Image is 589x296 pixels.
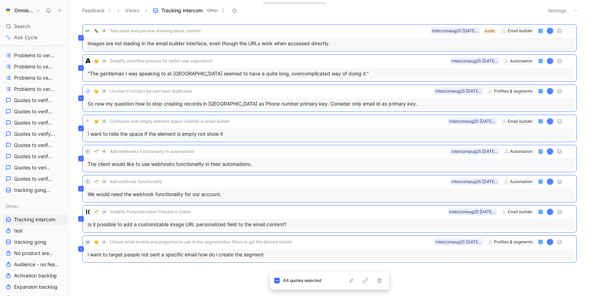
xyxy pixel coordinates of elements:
[14,86,55,93] span: Problems to verify Reporting
[3,129,67,139] a: Quotes to verify Email builder
[3,140,67,150] a: Quotes to verify Expansion
[82,24,577,52] a: logo🐛Test email and preview showing blank contentEmail builderJusteintercomaug25 [DATE] 10:40KIma...
[3,6,42,15] button: OmnisendOmnisend
[3,282,67,292] a: Expansion backlog
[14,164,52,171] span: Quotes to verify MO
[14,97,54,104] span: Quotes to verify Activation
[3,151,67,162] a: Quotes to verify Forms
[14,130,55,137] span: Quotes to verify Email builder
[3,61,67,72] a: Problems to verify Forms
[3,84,67,94] a: Problems to verify Reporting
[3,226,67,236] a: test
[3,73,67,83] a: Problems to verify MO
[82,85,577,112] a: J🤔Unclear if contact list can have duplicatesProfiles & segmentsintercomaug25 [DATE] 10:40KSo now...
[14,33,38,42] span: Ask Cycle
[14,216,55,223] span: Tracking intercom
[82,175,577,202] a: C🌱Add webhook functionalityAutomationintercomaug25 [DATE] 10:40KWe would need the webhook functio...
[3,201,67,211] div: Other
[14,283,57,290] span: Expansion backlog
[14,272,57,279] span: Activation backlog
[283,277,347,284] div: 64 quotes selected
[3,174,67,184] a: Quotes to verify Reporting
[14,63,54,70] span: Problems to verify Forms
[207,7,218,14] span: Other
[14,119,53,126] span: Quotes to verify DeCo
[3,248,67,258] a: No product area (Unknowns)
[161,7,203,14] span: Tracking intercom
[14,142,54,149] span: Quotes to verify Expansion
[3,117,67,128] a: Quotes to verify DeCo
[3,270,67,281] a: Activation backlog
[14,187,52,194] span: tracking gong
[14,108,54,115] span: Quotes to verify Audience
[14,7,33,14] h1: Omnisend
[150,5,228,16] button: Tracking intercomOther
[14,250,55,257] span: No product area (Unknowns)
[3,106,67,117] a: Quotes to verify Audience
[14,22,30,31] span: Search
[82,115,577,142] a: logo🤔Confusion with empty element space visibility in email builderEmail builderintercomaug25 [DA...
[5,7,12,14] img: Omnisend
[3,95,67,106] a: Quotes to verify Activation
[79,5,115,16] button: Feedback
[14,175,54,182] span: Quotes to verify Reporting
[14,153,53,160] span: Quotes to verify Forms
[3,21,67,32] div: Search
[82,205,577,233] a: logo🌱Simplify Personalization Process in EditorEmail builderintercomaug25 [DATE] 10:40KIs it poss...
[6,203,18,210] span: Other
[14,261,59,268] span: Audience - no feature tag
[3,259,67,270] a: Audience - no feature tag
[3,162,67,173] a: Quotes to verify MO
[3,185,67,195] a: tracking gongOther
[14,74,53,81] span: Problems to verify MO
[14,227,23,234] span: test
[82,54,577,82] a: logo🤔Simplify workflow process for better user experienceAutomationintercomaug25 [DATE] 10:40K"Th...
[82,145,577,172] a: C🌱Add webhooks functionality in automationsAutomationintercomaug25 [DATE] 10:40KThe client would ...
[3,50,67,61] a: Problems to verify Expansion
[82,235,577,263] a: M🤔Unsure what events and properties to use in the segmentation filters to get the desired results...
[3,214,67,225] a: Tracking intercom
[545,6,569,15] button: Settings
[3,32,67,43] a: Ask Cycle
[3,237,67,247] a: tracking gong
[122,5,143,16] button: Views
[14,52,55,59] span: Problems to verify Expansion
[14,238,46,245] span: tracking gong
